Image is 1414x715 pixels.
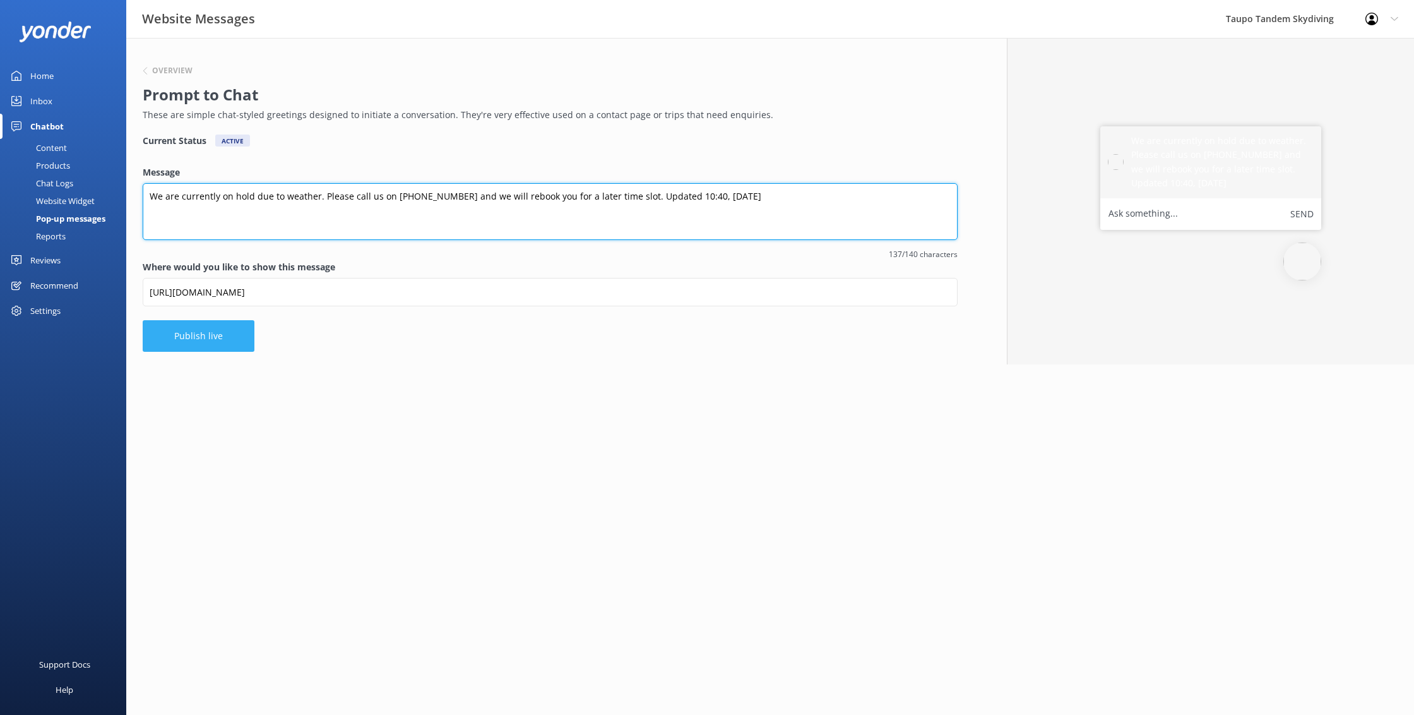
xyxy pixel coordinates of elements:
a: Content [8,139,126,157]
div: Chat Logs [8,174,73,192]
textarea: We are currently on hold due to weather. Please call us on [PHONE_NUMBER] and we will rebook you ... [143,183,958,240]
div: Support Docs [39,652,90,677]
div: Inbox [30,88,52,114]
label: Ask something... [1108,206,1178,222]
button: Send [1290,206,1314,222]
div: Recommend [30,273,78,298]
div: Reviews [30,248,61,273]
p: These are simple chat-styled greetings designed to initiate a conversation. They're very effectiv... [143,108,951,122]
div: Active [215,135,250,147]
div: Home [30,63,54,88]
a: Website Widget [8,192,126,210]
div: Settings [30,298,61,323]
a: Products [8,157,126,174]
div: Pop-up messages [8,210,105,227]
div: Products [8,157,70,174]
h4: Current Status [143,135,206,147]
h3: Website Messages [142,9,255,29]
h2: Prompt to Chat [143,83,951,107]
button: Publish live [143,320,254,352]
div: Website Widget [8,192,95,210]
span: 137/140 characters [143,248,958,260]
h6: Overview [152,67,193,75]
a: Reports [8,227,126,245]
div: Chatbot [30,114,64,139]
a: Chat Logs [8,174,126,192]
label: Message [143,165,958,179]
label: Where would you like to show this message [143,260,958,274]
h5: We are currently on hold due to weather. Please call us on [PHONE_NUMBER] and we will rebook you ... [1131,134,1314,191]
button: Overview [143,67,193,75]
img: yonder-white-logo.png [19,21,92,42]
div: Content [8,139,67,157]
div: Reports [8,227,66,245]
div: Help [56,677,73,702]
a: Pop-up messages [8,210,126,227]
input: https://www.example.com/page [143,278,958,306]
